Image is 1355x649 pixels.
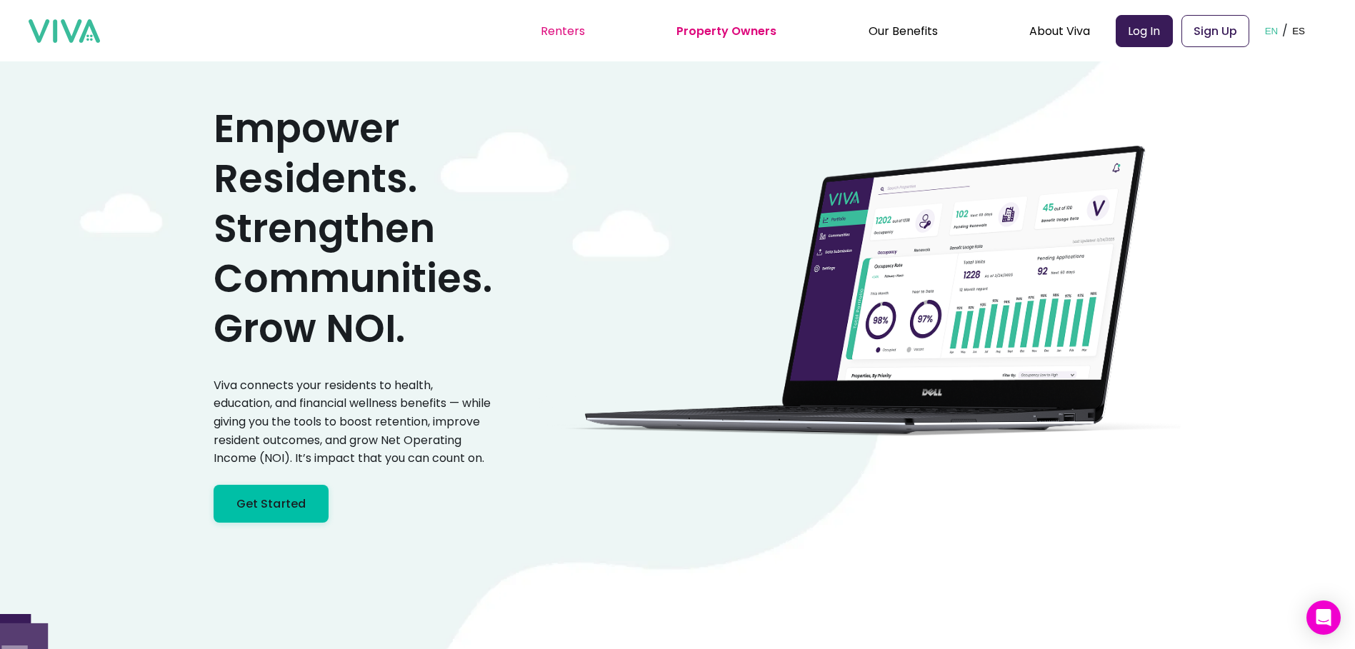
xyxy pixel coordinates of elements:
[541,23,585,39] a: Renters
[1261,9,1283,53] button: EN
[1288,9,1309,53] button: ES
[676,23,776,39] a: Property Owners
[29,19,100,44] img: viva
[869,13,938,49] div: Our Benefits
[214,104,492,353] h1: Empower Residents. Strengthen Communities. Grow NOI.
[538,146,1181,436] img: cityscape
[1029,13,1090,49] div: About Viva
[1306,600,1341,635] div: Open Intercom Messenger
[214,376,492,468] p: Viva connects your residents to health, education, and financial wellness benefits — while giving...
[1116,15,1173,47] a: Log In
[214,485,329,523] a: Get Started
[1181,15,1249,47] a: Sign Up
[1282,20,1288,41] p: /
